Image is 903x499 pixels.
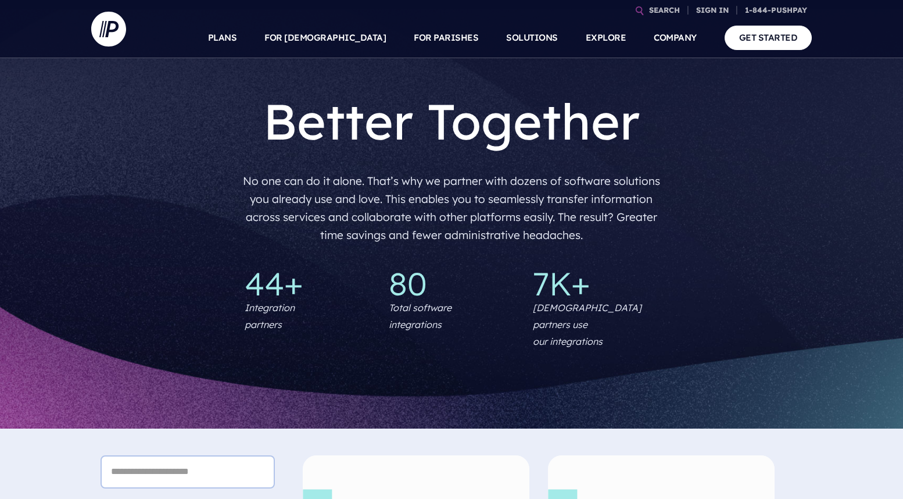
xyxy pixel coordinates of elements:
a: FOR PARISHES [414,17,478,58]
p: Integration partners [245,300,295,333]
p: 44+ [245,268,370,300]
p: 7K+ [533,268,658,300]
a: FOR [DEMOGRAPHIC_DATA] [264,17,386,58]
a: PLANS [208,17,237,58]
a: SOLUTIONS [506,17,558,58]
a: COMPANY [654,17,697,58]
p: Total software integrations [389,300,451,333]
a: GET STARTED [725,26,812,49]
p: [DEMOGRAPHIC_DATA] partners use our integrations [533,300,658,350]
p: No one can do it alone. That’s why we partner with dozens of software solutions you already use a... [239,167,664,249]
p: 80 [389,268,514,300]
h1: Better Together [239,91,664,151]
a: EXPLORE [586,17,626,58]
